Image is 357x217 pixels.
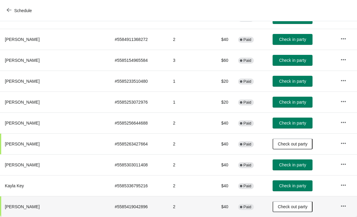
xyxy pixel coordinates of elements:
[5,37,40,42] span: [PERSON_NAME]
[5,58,40,63] span: [PERSON_NAME]
[5,121,40,125] span: [PERSON_NAME]
[5,204,40,209] span: [PERSON_NAME]
[208,92,233,112] td: $20
[208,133,233,154] td: $40
[110,133,168,154] td: # 5585263427664
[244,184,251,189] span: Paid
[208,50,233,71] td: $60
[110,154,168,175] td: # 5585303011408
[168,50,208,71] td: 3
[5,79,40,84] span: [PERSON_NAME]
[279,183,306,188] span: Check in party
[273,55,313,66] button: Check in party
[3,5,37,16] button: Schedule
[244,37,251,42] span: Paid
[168,112,208,133] td: 2
[110,196,168,217] td: # 5585419042896
[5,183,24,188] span: Kayla Key
[279,100,306,105] span: Check in party
[244,121,251,126] span: Paid
[279,37,306,42] span: Check in party
[273,76,313,87] button: Check in party
[273,201,313,212] button: Check out party
[168,154,208,175] td: 2
[244,79,251,84] span: Paid
[279,121,306,125] span: Check in party
[279,162,306,167] span: Check in party
[168,175,208,196] td: 2
[244,58,251,63] span: Paid
[208,71,233,92] td: $20
[244,142,251,147] span: Paid
[273,118,313,129] button: Check in party
[244,100,251,105] span: Paid
[273,180,313,191] button: Check in party
[278,204,307,209] span: Check out party
[273,34,313,45] button: Check in party
[168,92,208,112] td: 1
[168,29,208,50] td: 2
[5,100,40,105] span: [PERSON_NAME]
[110,112,168,133] td: # 5585256644688
[208,29,233,50] td: $40
[244,163,251,168] span: Paid
[279,79,306,84] span: Check in party
[208,154,233,175] td: $40
[110,29,168,50] td: # 5584911368272
[208,196,233,217] td: $40
[278,142,307,146] span: Check out party
[110,92,168,112] td: # 5585253072976
[5,162,40,167] span: [PERSON_NAME]
[110,50,168,71] td: # 5585154965584
[273,97,313,108] button: Check in party
[208,175,233,196] td: $40
[14,8,32,13] span: Schedule
[168,133,208,154] td: 2
[168,196,208,217] td: 2
[5,142,40,146] span: [PERSON_NAME]
[273,159,313,170] button: Check in party
[208,112,233,133] td: $40
[244,205,251,209] span: Paid
[110,71,168,92] td: # 5585233510480
[279,58,306,63] span: Check in party
[168,71,208,92] td: 1
[273,139,313,149] button: Check out party
[110,175,168,196] td: # 5585336795216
